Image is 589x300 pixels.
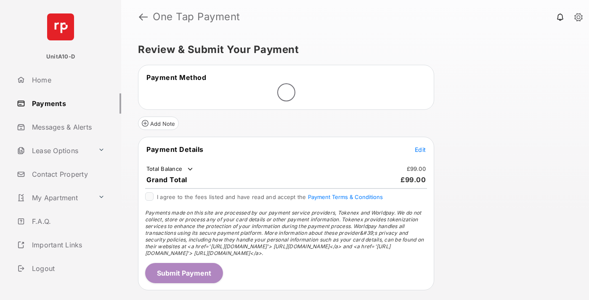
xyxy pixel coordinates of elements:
span: Payment Method [146,73,206,82]
span: £99.00 [401,175,426,184]
p: UnitA10-D [46,53,75,61]
span: Grand Total [146,175,187,184]
h5: Review & Submit Your Payment [138,45,565,55]
a: Payments [13,93,121,114]
a: Home [13,70,121,90]
a: Logout [13,258,121,279]
a: Messages & Alerts [13,117,121,137]
a: Contact Property [13,164,121,184]
a: My Apartment [13,188,95,208]
button: Add Note [138,117,179,130]
span: Payments made on this site are processed by our payment service providers, Tokenex and Worldpay. ... [145,210,424,256]
a: Important Links [13,235,108,255]
a: F.A.Q. [13,211,121,231]
td: Total Balance [146,165,194,173]
span: Payment Details [146,145,204,154]
td: £99.00 [406,165,427,173]
strong: One Tap Payment [153,12,240,22]
a: Lease Options [13,141,95,161]
span: I agree to the fees listed and have read and accept the [157,194,383,200]
button: Submit Payment [145,263,223,283]
img: svg+xml;base64,PHN2ZyB4bWxucz0iaHR0cDovL3d3dy53My5vcmcvMjAwMC9zdmciIHdpZHRoPSI2NCIgaGVpZ2h0PSI2NC... [47,13,74,40]
button: I agree to the fees listed and have read and accept the [308,194,383,200]
span: Edit [415,146,426,153]
button: Edit [415,145,426,154]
